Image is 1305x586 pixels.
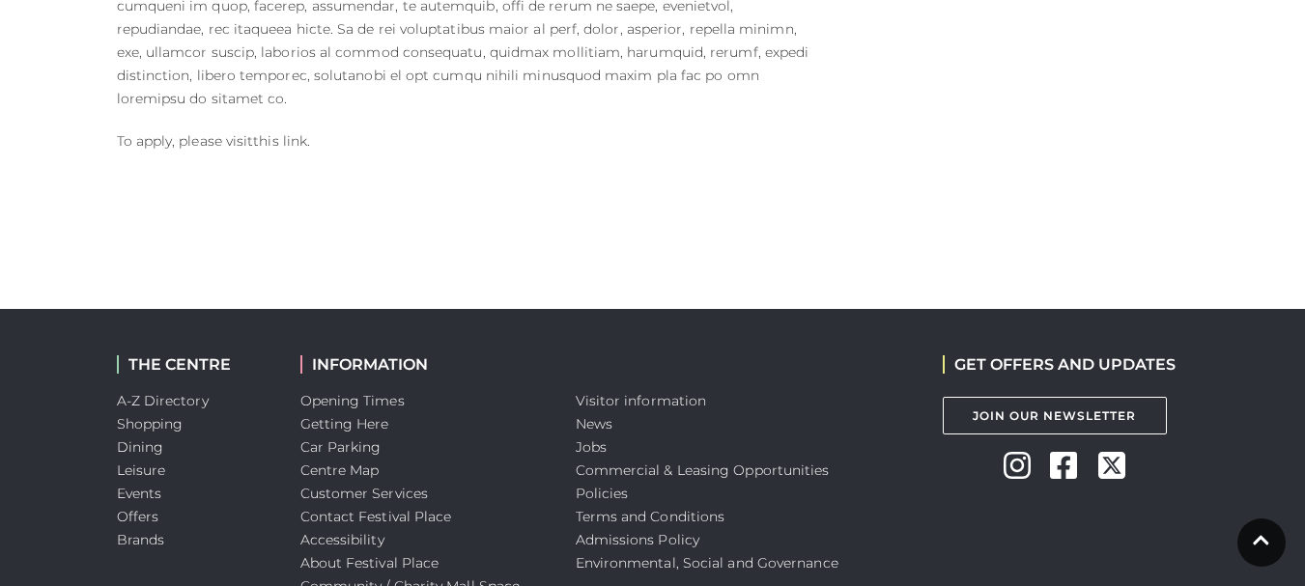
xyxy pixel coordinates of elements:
a: Opening Times [300,392,405,409]
a: About Festival Place [300,554,440,572]
a: Centre Map [300,461,380,479]
a: Environmental, Social and Governance [576,554,838,572]
a: Dining [117,438,164,456]
p: To apply, please visit . [117,129,822,153]
a: Contact Festival Place [300,508,452,525]
a: Join Our Newsletter [943,397,1167,434]
a: Policies [576,485,629,502]
h2: INFORMATION [300,355,547,374]
h2: THE CENTRE [117,355,271,374]
a: Events [117,485,162,502]
h2: GET OFFERS AND UPDATES [943,355,1176,374]
a: Accessibility [300,531,384,548]
a: Commercial & Leasing Opportunities [576,461,830,479]
a: Jobs [576,438,607,456]
a: Leisure [117,461,166,479]
a: Shopping [117,415,184,433]
a: News [576,415,612,433]
a: Offers [117,508,159,525]
a: Terms and Conditions [576,508,725,525]
a: Getting Here [300,415,389,433]
a: Car Parking [300,438,382,456]
a: A-Z Directory [117,392,209,409]
a: Customer Services [300,485,429,502]
a: Admissions Policy [576,531,700,548]
a: this link [253,132,307,150]
a: Visitor information [576,392,707,409]
a: Brands [117,531,165,548]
